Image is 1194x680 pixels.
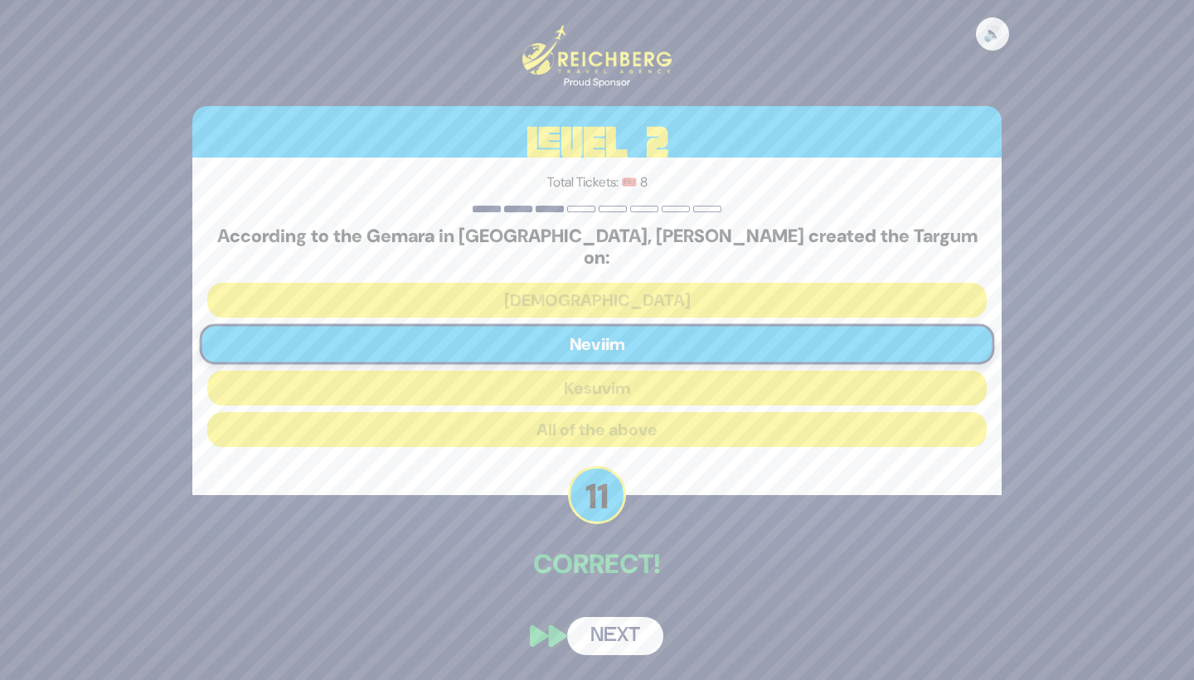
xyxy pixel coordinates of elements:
[207,283,987,318] button: [DEMOGRAPHIC_DATA]
[200,323,995,364] button: Neviim
[568,466,626,524] p: 11
[192,544,1002,584] p: Correct!
[207,412,987,447] button: All of the above
[207,226,987,270] h5: According to the Gemara in [GEOGRAPHIC_DATA], [PERSON_NAME] created the Targum on:
[207,172,987,192] p: Total Tickets: 🎟️ 8
[192,106,1002,181] h3: Level 2
[976,17,1009,51] button: 🔊
[567,617,663,655] button: Next
[522,25,672,74] img: Reichberg Travel
[522,75,672,90] div: Proud Sponsor
[207,371,987,406] button: Kesuvim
